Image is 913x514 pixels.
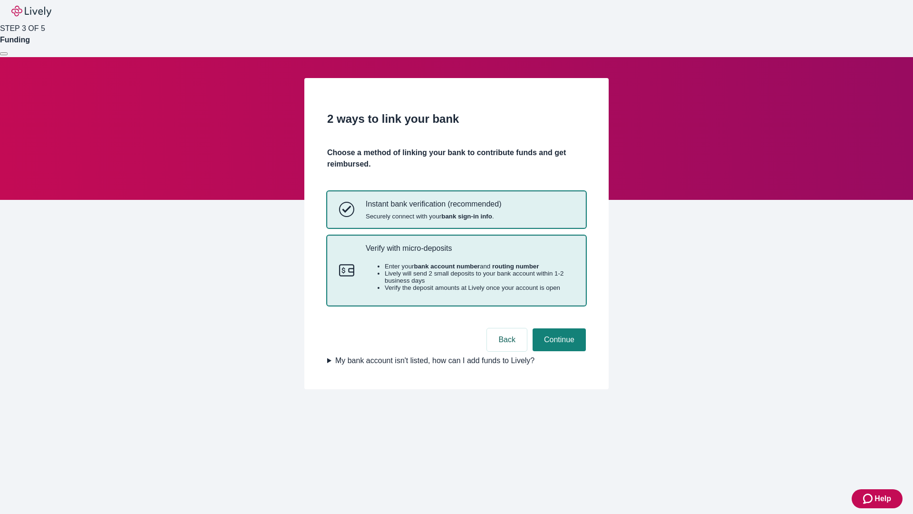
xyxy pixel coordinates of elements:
svg: Micro-deposits [339,263,354,278]
strong: routing number [492,263,539,270]
button: Micro-depositsVerify with micro-depositsEnter yourbank account numberand routing numberLively wil... [328,236,585,306]
button: Instant bank verificationInstant bank verification (recommended)Securely connect with yourbank si... [328,192,585,227]
summary: My bank account isn't listed, how can I add funds to Lively? [327,355,586,366]
li: Verify the deposit amounts at Lively once your account is open [385,284,574,291]
strong: bank account number [414,263,480,270]
h2: 2 ways to link your bank [327,110,586,128]
li: Lively will send 2 small deposits to your bank account within 1-2 business days [385,270,574,284]
svg: Zendesk support icon [863,493,874,504]
li: Enter your and [385,263,574,270]
h4: Choose a method of linking your bank to contribute funds and get reimbursed. [327,147,586,170]
img: Lively [11,6,51,17]
button: Zendesk support iconHelp [852,489,903,508]
button: Back [487,328,527,351]
span: Securely connect with your . [366,213,501,220]
strong: bank sign-in info [441,213,492,220]
p: Instant bank verification (recommended) [366,199,501,208]
svg: Instant bank verification [339,202,354,217]
button: Continue [533,328,586,351]
span: Help [874,493,891,504]
p: Verify with micro-deposits [366,244,574,253]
